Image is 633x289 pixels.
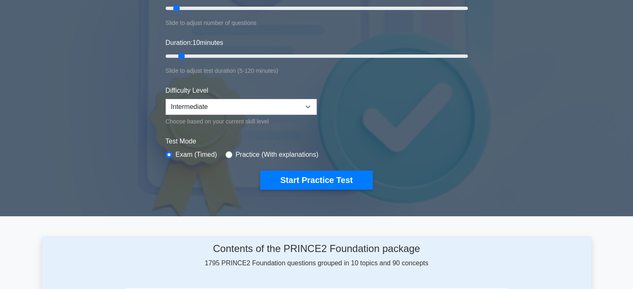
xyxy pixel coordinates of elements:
div: Choose based on your current skill level [166,116,317,126]
label: Test Mode [166,136,468,146]
button: Start Practice Test [260,170,372,190]
h4: Contents of the PRINCE2 Foundation package [121,243,513,255]
label: Difficulty Level [166,86,209,96]
label: Duration: minutes [166,38,223,48]
div: 1795 PRINCE2 Foundation questions grouped in 10 topics and 90 concepts [121,243,513,268]
div: Slide to adjust test duration (5-120 minutes) [166,66,468,76]
label: Practice (With explanations) [236,150,318,160]
div: Slide to adjust number of questions [166,18,468,28]
label: Exam (Timed) [176,150,217,160]
span: 10 [192,39,200,46]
